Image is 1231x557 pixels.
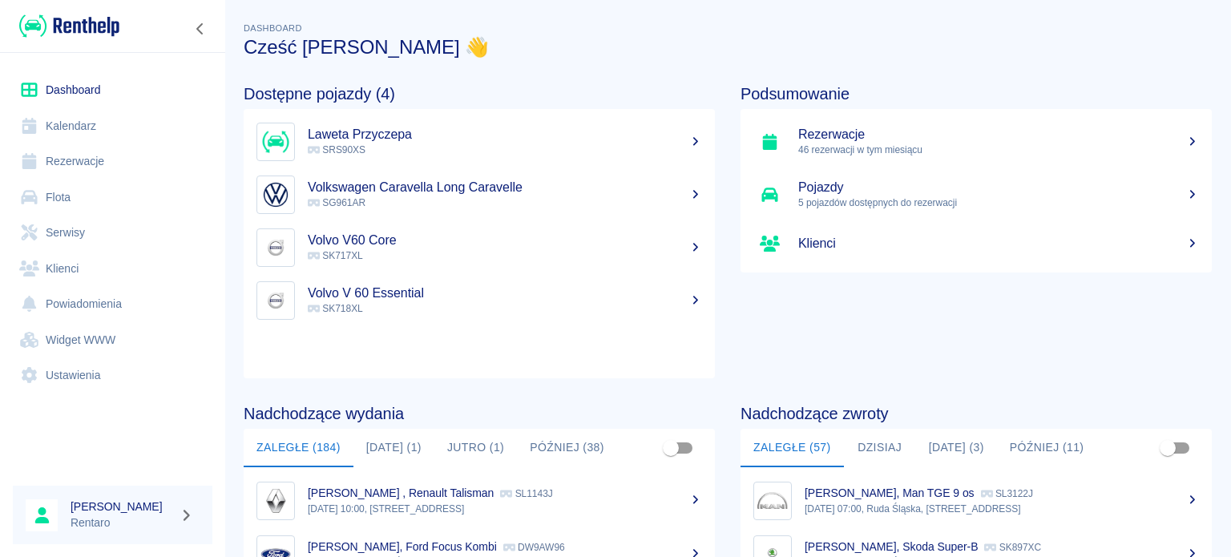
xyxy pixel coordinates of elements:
[308,303,363,314] span: SK718XL
[71,498,173,515] h6: [PERSON_NAME]
[244,23,302,33] span: Dashboard
[798,196,1199,210] p: 5 pojazdów dostępnych do rezerwacji
[308,197,365,208] span: SG961AR
[741,168,1212,221] a: Pojazdy5 pojazdów dostępnych do rezerwacji
[308,144,365,155] span: SRS90XS
[741,221,1212,266] a: Klienci
[308,250,363,261] span: SK717XL
[19,13,119,39] img: Renthelp logo
[244,84,715,103] h4: Dostępne pojazdy (4)
[741,474,1212,527] a: Image[PERSON_NAME], Man TGE 9 os SL3122J[DATE] 07:00, Ruda Śląska, [STREET_ADDRESS]
[260,285,291,316] img: Image
[798,236,1199,252] h5: Klienci
[517,429,617,467] button: Później (38)
[805,486,975,499] p: [PERSON_NAME], Man TGE 9 os
[244,429,353,467] button: Zaległe (184)
[13,143,212,180] a: Rezerwacje
[13,322,212,358] a: Widget WWW
[13,13,119,39] a: Renthelp logo
[503,542,565,553] p: DW9AW96
[798,180,1199,196] h5: Pojazdy
[798,143,1199,157] p: 46 rezerwacji w tym miesiącu
[656,433,686,463] span: Pokaż przypisane tylko do mnie
[308,285,702,301] h5: Volvo V 60 Essential
[13,357,212,394] a: Ustawienia
[308,502,702,516] p: [DATE] 10:00, [STREET_ADDRESS]
[308,486,494,499] p: [PERSON_NAME] , Renault Talisman
[244,474,715,527] a: Image[PERSON_NAME] , Renault Talisman SL1143J[DATE] 10:00, [STREET_ADDRESS]
[244,168,715,221] a: ImageVolkswagen Caravella Long Caravelle SG961AR
[244,36,1212,59] h3: Cześć [PERSON_NAME] 👋
[13,215,212,251] a: Serwisy
[260,180,291,210] img: Image
[741,115,1212,168] a: Rezerwacje46 rezerwacji w tym miesiącu
[981,488,1033,499] p: SL3122J
[244,404,715,423] h4: Nadchodzące wydania
[997,429,1097,467] button: Później (11)
[741,404,1212,423] h4: Nadchodzące zwroty
[13,286,212,322] a: Powiadomienia
[188,18,212,39] button: Zwiń nawigację
[984,542,1041,553] p: SK897XC
[13,72,212,108] a: Dashboard
[308,180,702,196] h5: Volkswagen Caravella Long Caravelle
[805,502,1199,516] p: [DATE] 07:00, Ruda Śląska, [STREET_ADDRESS]
[798,127,1199,143] h5: Rezerwacje
[1152,433,1183,463] span: Pokaż przypisane tylko do mnie
[500,488,552,499] p: SL1143J
[741,84,1212,103] h4: Podsumowanie
[741,429,844,467] button: Zaległe (57)
[805,540,978,553] p: [PERSON_NAME], Skoda Super-B
[260,127,291,157] img: Image
[244,274,715,327] a: ImageVolvo V 60 Essential SK718XL
[757,486,788,516] img: Image
[308,540,497,553] p: [PERSON_NAME], Ford Focus Kombi
[844,429,916,467] button: Dzisiaj
[260,486,291,516] img: Image
[244,115,715,168] a: ImageLaweta Przyczepa SRS90XS
[13,108,212,144] a: Kalendarz
[244,221,715,274] a: ImageVolvo V60 Core SK717XL
[13,251,212,287] a: Klienci
[260,232,291,263] img: Image
[916,429,997,467] button: [DATE] (3)
[308,232,702,248] h5: Volvo V60 Core
[434,429,517,467] button: Jutro (1)
[71,515,173,531] p: Rentaro
[308,127,702,143] h5: Laweta Przyczepa
[353,429,434,467] button: [DATE] (1)
[13,180,212,216] a: Flota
